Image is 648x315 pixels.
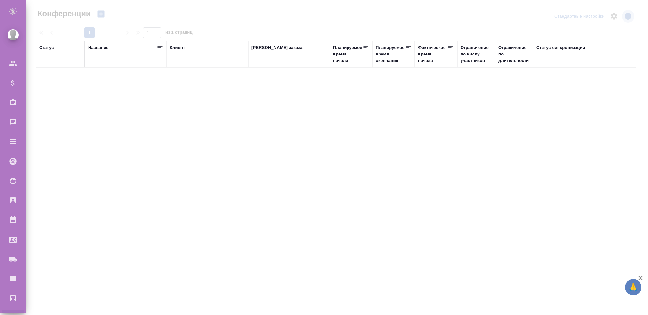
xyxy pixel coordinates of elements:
[536,44,585,51] div: Статус синхронизации
[461,44,492,64] div: Ограничение по числу участников
[88,44,108,51] div: Название
[628,280,639,294] span: 🙏
[39,44,54,51] div: Статус
[625,279,641,295] button: 🙏
[251,44,302,51] div: [PERSON_NAME] заказа
[170,44,185,51] div: Клиент
[376,44,405,64] div: Планируемое время окончания
[418,44,447,64] div: Фактическое время начала
[333,44,363,64] div: Планируемое время начала
[498,44,530,64] div: Ограничение по длительности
